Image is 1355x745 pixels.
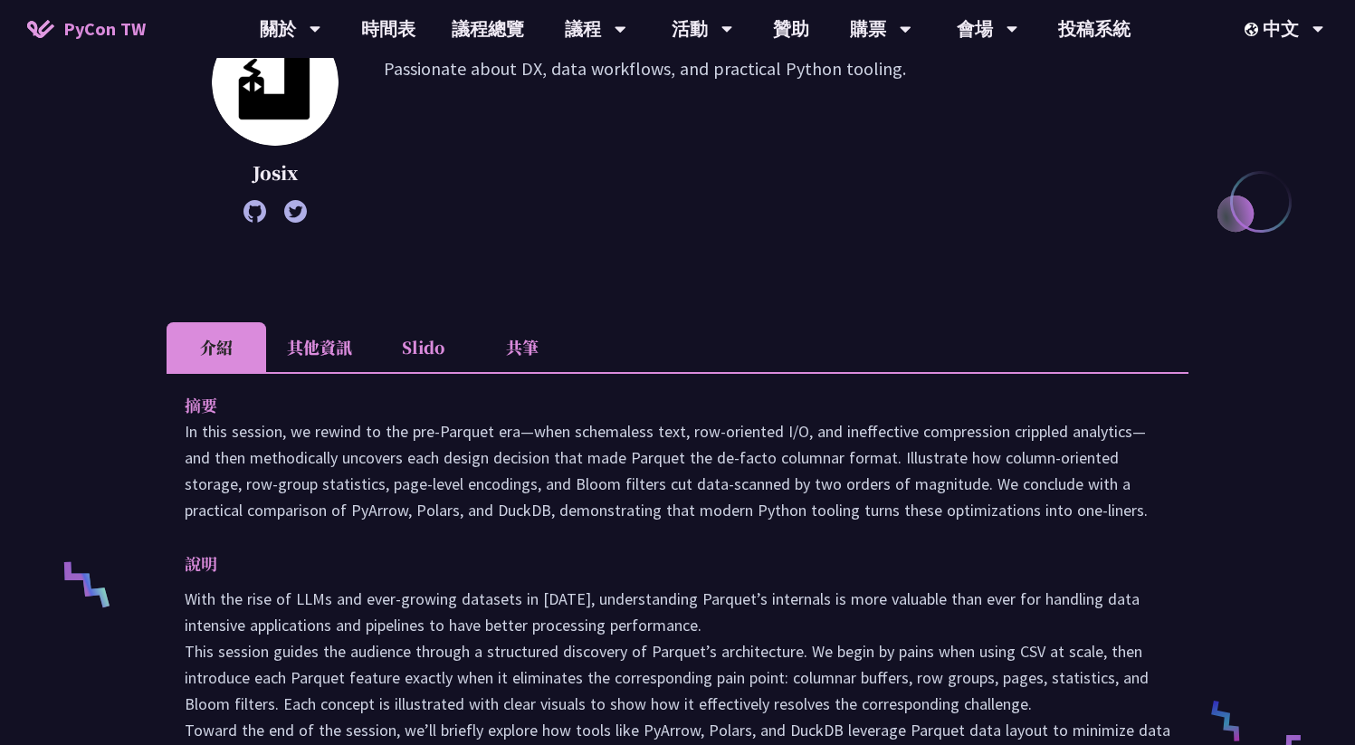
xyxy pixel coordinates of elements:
[266,322,373,372] li: 其他資訊
[1245,23,1263,36] img: Locale Icon
[373,322,472,372] li: Slido
[185,550,1134,577] p: 說明
[185,392,1134,418] p: 摘要
[212,159,339,186] p: Josix
[9,6,164,52] a: PyCon TW
[212,19,339,146] img: Josix
[27,20,54,38] img: Home icon of PyCon TW 2025
[63,15,146,43] span: PyCon TW
[384,28,1188,214] p: engineer & tool-builder; PyCon Taiwan staff, contributor to Apache Airflow and Python zh-TW docs....
[167,322,266,372] li: 介紹
[185,418,1170,523] p: In this session, we rewind to the pre‑Parquet era—when schemaless text, row‑oriented I/O, and ine...
[472,322,572,372] li: 共筆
